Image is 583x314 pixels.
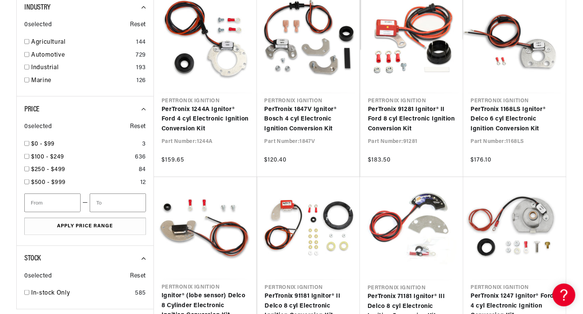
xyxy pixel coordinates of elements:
span: Reset [130,271,146,281]
span: Stock [24,255,41,262]
span: 0 selected [24,122,52,132]
span: Reset [130,20,146,30]
div: 729 [136,51,146,60]
a: In-stock Only [31,289,132,298]
a: Agricultural [31,38,133,48]
span: $500 - $999 [31,179,66,186]
a: PerTronix 1168LS Ignitor® Delco 6 cyl Electronic Ignition Conversion Kit [471,105,559,134]
a: Industrial [31,63,133,73]
div: 126 [136,76,146,86]
div: 12 [140,178,146,188]
span: $0 - $99 [31,141,55,147]
a: PerTronix 1244A Ignitor® Ford 4 cyl Electronic Ignition Conversion Kit [162,105,249,134]
span: Reset [130,122,146,132]
span: — [82,198,88,208]
a: PerTronix 1847V Ignitor® Bosch 4 cyl Electronic Ignition Conversion Kit [265,105,352,134]
div: 84 [139,165,146,175]
span: Price [24,106,40,113]
span: 0 selected [24,271,52,281]
span: Industry [24,4,51,11]
span: $250 - $499 [31,167,65,173]
span: 0 selected [24,20,52,30]
div: 3 [142,140,146,149]
div: 636 [135,152,146,162]
div: 193 [136,63,146,73]
input: To [90,193,146,212]
div: 144 [136,38,146,48]
button: Apply Price Range [24,218,146,235]
a: Automotive [31,51,133,60]
a: Marine [31,76,133,86]
span: $100 - $249 [31,154,64,160]
input: From [24,193,81,212]
div: 585 [135,289,146,298]
a: PerTronix 91281 Ignitor® II Ford 8 cyl Electronic Ignition Conversion Kit [368,105,456,134]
